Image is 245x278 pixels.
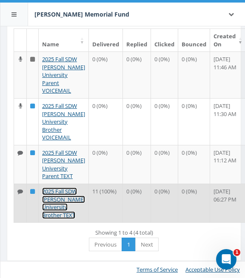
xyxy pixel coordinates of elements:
td: 0 (0%) [89,98,123,145]
td: 11 (100%) [89,184,123,222]
i: Published [30,189,35,194]
div: Showing 1 to 4 (4 total) [14,225,234,237]
th: Delivered [89,29,123,51]
td: 0 (0%) [178,184,210,222]
td: 0 (0%) [178,51,210,98]
td: 0 (0%) [89,51,123,98]
td: 0 (0%) [151,51,178,98]
a: 1 [122,238,136,252]
th: Bounced [178,29,210,51]
span: [PERSON_NAME] Memorial Fund [34,10,129,18]
a: 2025 Fall SDW [PERSON_NAME] University Brother VOICEMAIL [42,102,85,141]
i: Text SMS [17,150,23,156]
td: 0 (0%) [123,51,151,98]
i: Unpublished [30,57,35,62]
a: 2025 Fall SDW [PERSON_NAME] University Brother TEXT [42,187,85,219]
a: Next [135,238,159,252]
i: Text SMS [17,189,23,194]
td: 0 (0%) [123,184,151,222]
a: Previous [89,238,122,252]
a: 2025 Fall SDW [PERSON_NAME] University Parent VOICEMAIL [42,55,85,94]
td: 0 (0%) [123,145,151,184]
td: 0 (0%) [89,145,123,184]
i: Published [30,150,35,156]
td: 0 (0%) [123,98,151,145]
i: Published [30,103,35,109]
td: 0 (0%) [178,98,210,145]
a: Terms of Service [137,266,178,273]
th: Name: activate to sort column ascending [39,29,89,51]
td: 0 (0%) [178,145,210,184]
a: Acceptable Use Policy [185,266,240,273]
th: Replied [123,29,151,51]
td: 0 (0%) [151,98,178,145]
iframe: Intercom live chat [216,249,236,269]
i: Ringless Voice Mail [19,57,22,62]
span: 1 [234,249,240,256]
a: 2025 Fall SDW [PERSON_NAME] University Parent TEXT [42,149,85,180]
i: Ringless Voice Mail [19,103,22,109]
th: Clicked [151,29,178,51]
td: 0 (0%) [151,184,178,222]
td: 0 (0%) [151,145,178,184]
